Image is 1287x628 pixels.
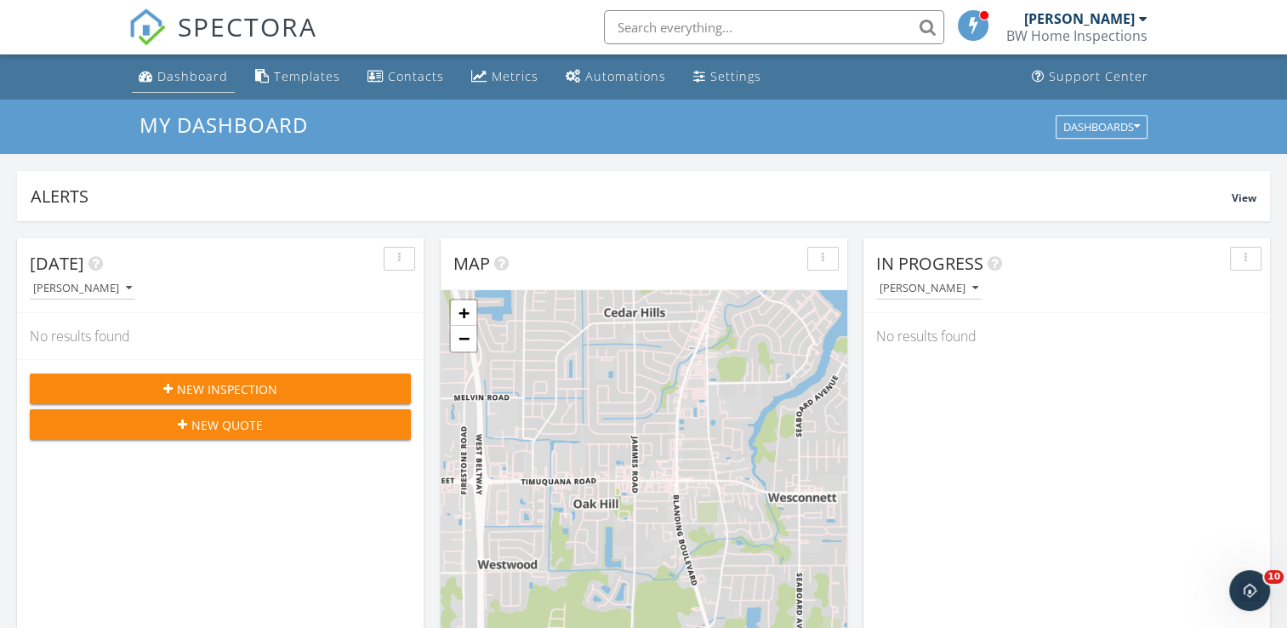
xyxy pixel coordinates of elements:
[388,68,444,84] div: Contacts
[686,61,768,93] a: Settings
[1264,570,1284,584] span: 10
[1056,115,1147,139] button: Dashboards
[492,68,538,84] div: Metrics
[177,380,277,398] span: New Inspection
[1006,27,1147,44] div: BW Home Inspections
[1229,570,1270,611] iframe: Intercom live chat
[1063,121,1140,133] div: Dashboards
[128,9,166,46] img: The Best Home Inspection Software - Spectora
[248,61,347,93] a: Templates
[876,277,982,300] button: [PERSON_NAME]
[30,374,411,404] button: New Inspection
[30,252,84,275] span: [DATE]
[559,61,673,93] a: Automations (Basic)
[31,185,1232,208] div: Alerts
[453,252,490,275] span: Map
[157,68,228,84] div: Dashboard
[30,409,411,440] button: New Quote
[33,283,132,294] div: [PERSON_NAME]
[1232,191,1256,205] span: View
[274,68,340,84] div: Templates
[191,416,263,434] span: New Quote
[17,313,424,359] div: No results found
[132,61,235,93] a: Dashboard
[1024,10,1135,27] div: [PERSON_NAME]
[178,9,317,44] span: SPECTORA
[1049,68,1148,84] div: Support Center
[140,111,308,139] span: My Dashboard
[710,68,761,84] div: Settings
[1025,61,1155,93] a: Support Center
[880,283,978,294] div: [PERSON_NAME]
[30,277,135,300] button: [PERSON_NAME]
[863,313,1270,359] div: No results found
[451,300,476,326] a: Zoom in
[451,326,476,351] a: Zoom out
[128,23,317,59] a: SPECTORA
[604,10,944,44] input: Search everything...
[464,61,545,93] a: Metrics
[585,68,666,84] div: Automations
[361,61,451,93] a: Contacts
[876,252,983,275] span: In Progress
